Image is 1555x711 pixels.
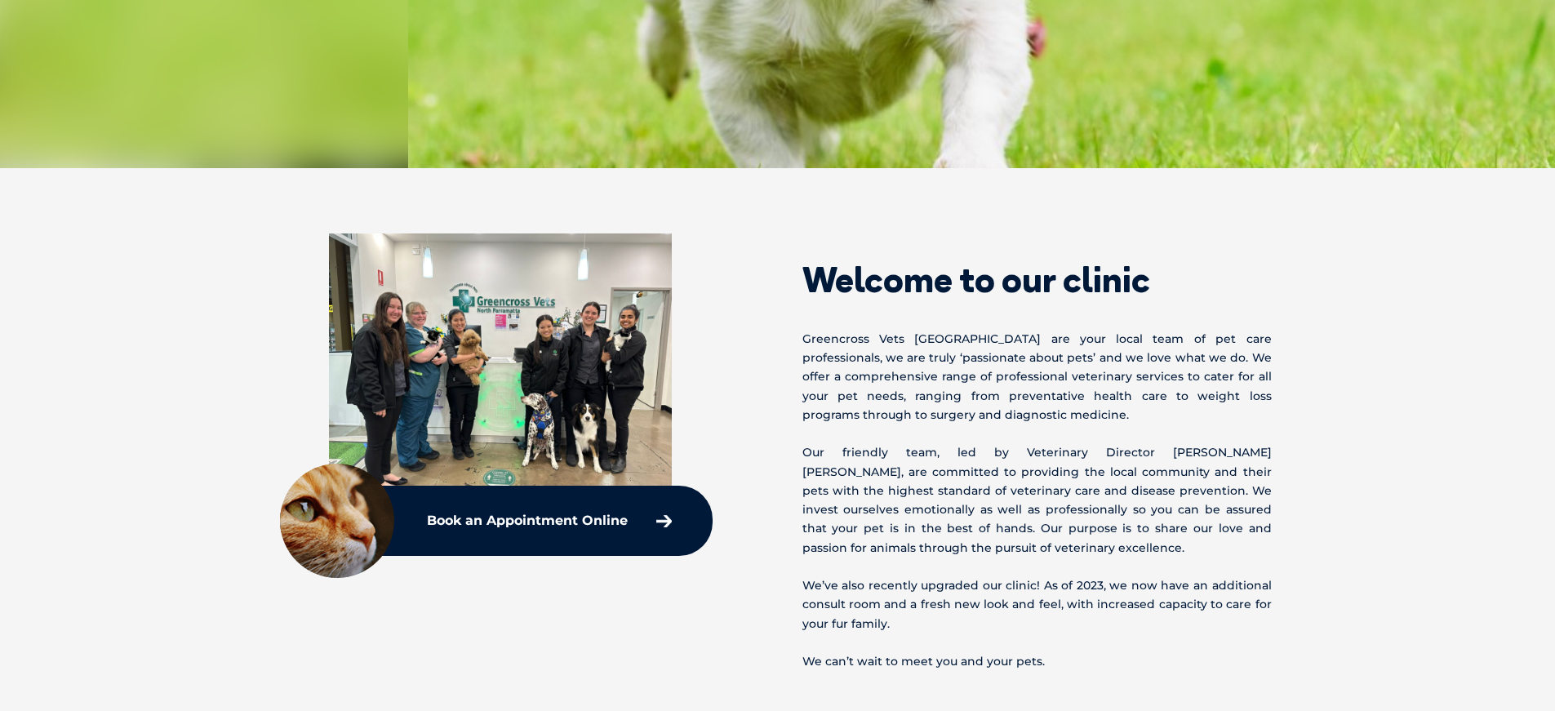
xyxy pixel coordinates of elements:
[802,652,1272,671] p: We can’t wait to meet you and your pets.
[802,576,1272,633] p: We’ve also recently upgraded our clinic! As of 2023, we now have an additional consult room and a...
[427,514,628,527] p: Book an Appointment Online
[802,263,1272,297] h2: Welcome to our clinic
[802,330,1272,424] p: Greencross Vets [GEOGRAPHIC_DATA] are your local team of pet care professionals, we are truly ‘pa...
[802,443,1272,557] p: Our friendly team, led by Veterinary Director [PERSON_NAME] [PERSON_NAME], are committed to provi...
[329,233,672,491] img: Greencross Vets North Parramatta team photo
[419,506,680,535] a: Book an Appointment Online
